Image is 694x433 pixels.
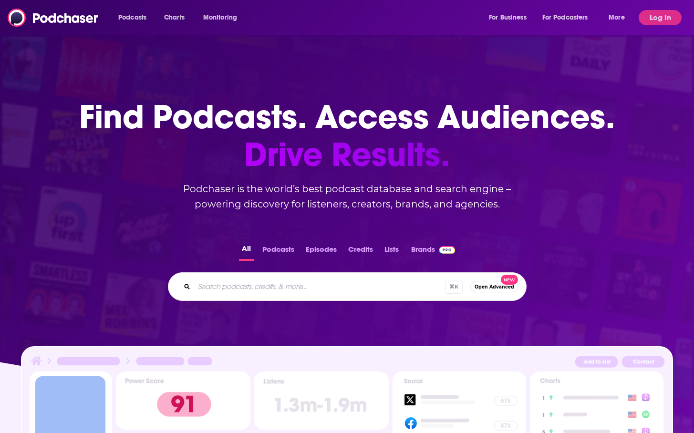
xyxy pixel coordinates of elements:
[30,355,665,371] img: Podcast Insights Header
[439,246,456,254] img: Podchaser Pro
[118,11,146,24] span: Podcasts
[345,242,376,261] button: Credits
[542,11,588,24] span: For Podcasters
[79,98,615,174] h1: Find Podcasts. Access Audiences.
[382,242,402,261] button: Lists
[482,10,539,25] button: open menu
[116,371,250,430] img: Podcast Insights Power score
[259,242,297,261] button: Podcasts
[639,10,682,25] button: Log In
[501,275,518,285] span: New
[254,371,389,430] img: Podcast Insights Listens
[8,9,99,27] img: Podchaser - Follow, Share and Rate Podcasts
[158,10,190,25] a: Charts
[239,242,254,261] button: All
[156,181,538,212] h2: Podchaser is the world’s best podcast database and search engine – powering discovery for listene...
[536,10,602,25] button: open menu
[609,11,625,24] span: More
[489,11,527,24] span: For Business
[445,280,463,294] span: ⌘ K
[194,279,445,294] input: Search podcasts, credits, & more...
[197,10,249,25] button: open menu
[303,242,340,261] button: Episodes
[470,281,518,292] button: Open AdvancedNew
[203,11,237,24] span: Monitoring
[168,272,527,301] div: Search podcasts, credits, & more...
[411,242,456,261] a: BrandsPodchaser Pro
[79,136,615,174] span: Drive Results.
[164,11,185,24] span: Charts
[602,10,637,25] button: open menu
[112,10,159,25] button: open menu
[475,284,514,289] span: Open Advanced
